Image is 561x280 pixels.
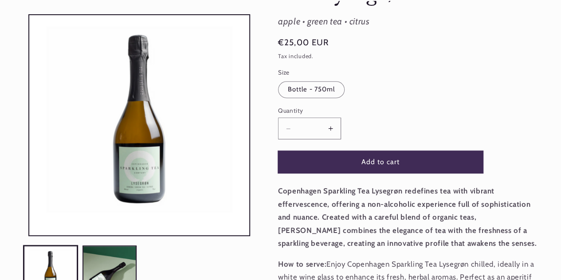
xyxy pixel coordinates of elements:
strong: Copenhagen Sparkling Tea Lysegrøn redefines tea with vibrant effervescence, offering a non-alcoho... [278,186,537,248]
div: apple • green tea • citrus [278,14,538,30]
label: Quantity [278,106,483,115]
div: Tax included. [278,52,538,61]
strong: How to serve: [278,260,326,268]
label: Bottle - 750ml [278,81,345,98]
button: Add to cart [278,151,483,173]
legend: Size [278,68,290,77]
span: €25,00 EUR [278,36,329,49]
